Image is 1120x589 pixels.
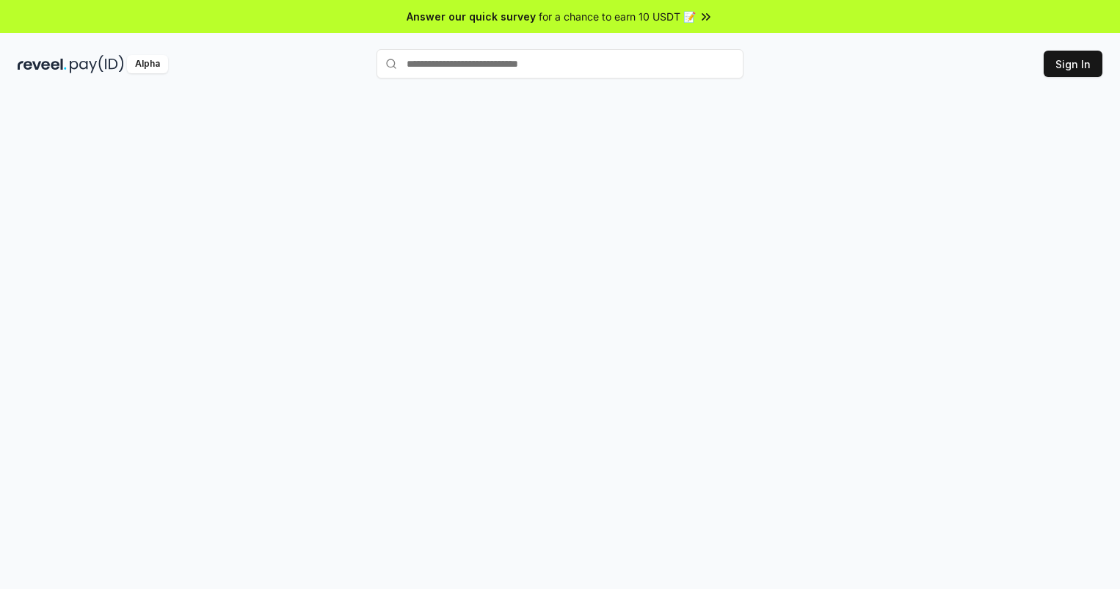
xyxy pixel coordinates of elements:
span: Answer our quick survey [407,9,536,24]
img: reveel_dark [18,55,67,73]
div: Alpha [127,55,168,73]
button: Sign In [1044,51,1102,77]
span: for a chance to earn 10 USDT 📝 [539,9,696,24]
img: pay_id [70,55,124,73]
